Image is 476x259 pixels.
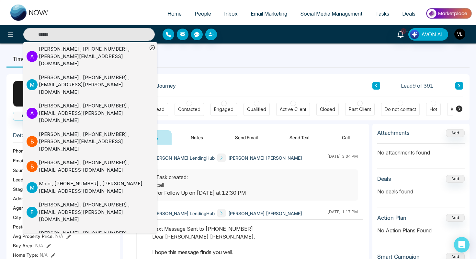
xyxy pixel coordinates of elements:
[327,154,358,162] div: [DATE] 3:34 PM
[39,201,147,223] div: [PERSON_NAME] , [PHONE_NUMBER] , [EMAIL_ADDRESS][PERSON_NAME][DOMAIN_NAME]
[349,106,371,113] div: Past Client
[39,131,147,153] div: [PERSON_NAME] , [PHONE_NUMBER] , [PERSON_NAME][EMAIL_ADDRESS][DOMAIN_NAME]
[377,227,465,234] p: No Action Plans Found
[55,233,63,240] span: N/A
[10,5,49,21] img: Nova CRM Logo
[13,157,25,164] span: Email:
[152,210,215,217] span: [PERSON_NAME] LendingHub
[327,209,358,217] div: [DATE] 1:17 PM
[385,106,416,113] div: Do not contact
[13,81,39,107] div: J
[152,154,215,161] span: [PERSON_NAME] LendingHub
[13,167,29,174] span: Source:
[408,28,448,41] button: AVON AI
[377,144,465,156] p: No attachments found
[377,215,406,221] h3: Action Plan
[454,237,470,253] div: Open Intercom Messenger
[280,106,306,113] div: Active Client
[320,106,335,113] div: Closed
[329,130,363,145] button: Call
[396,7,422,20] a: Deals
[39,102,147,124] div: [PERSON_NAME] , [PHONE_NUMBER] , [EMAIL_ADDRESS][PERSON_NAME][DOMAIN_NAME]
[13,147,28,154] span: Phone:
[401,28,406,34] span: 10+
[369,7,396,20] a: Tasks
[451,106,463,113] div: Warm
[13,112,44,121] button: Call
[195,10,211,17] span: People
[251,10,287,17] span: Email Marketing
[178,106,200,113] div: Contacted
[402,10,415,17] span: Deals
[13,186,27,192] span: Stage:
[425,6,472,21] img: Market-place.gif
[375,10,389,17] span: Tasks
[27,108,38,119] p: A
[161,7,188,20] a: Home
[40,252,48,258] span: N/A
[377,188,465,195] p: No deals found
[247,106,266,113] div: Qualified
[446,130,465,135] span: Add
[13,223,40,230] span: Postal Code :
[214,106,233,113] div: Engaged
[178,130,216,145] button: Notes
[13,214,23,221] span: City :
[13,204,27,211] span: Agent:
[446,214,465,222] button: Add
[300,10,362,17] span: Social Media Management
[421,31,443,38] span: AVON AI
[27,79,38,90] p: M
[446,129,465,137] button: Add
[35,242,43,249] span: N/A
[39,159,147,174] div: [PERSON_NAME] , [PHONE_NUMBER] , [EMAIL_ADDRESS][DOMAIN_NAME]
[27,136,38,147] p: B
[410,30,419,39] img: Lead Flow
[401,82,433,90] span: Lead 9 of 391
[39,180,147,195] div: Mojo , [PHONE_NUMBER] , [PERSON_NAME][EMAIL_ADDRESS][DOMAIN_NAME]
[377,129,410,136] h3: Attachments
[188,7,218,20] a: People
[430,106,437,113] div: Hot
[446,175,465,183] button: Add
[39,230,147,252] div: [PERSON_NAME] , [PHONE_NUMBER] , [EMAIL_ADDRESS][PERSON_NAME][DOMAIN_NAME]
[222,130,271,145] button: Send Email
[39,74,147,96] div: [PERSON_NAME] , [PHONE_NUMBER] , [EMAIL_ADDRESS][PERSON_NAME][DOMAIN_NAME]
[27,207,38,218] p: E
[218,7,244,20] a: Inbox
[228,210,302,217] span: [PERSON_NAME] [PERSON_NAME]
[393,28,408,40] a: 10+
[13,242,34,249] span: Buy Area :
[224,10,238,17] span: Inbox
[27,161,38,172] p: B
[27,51,38,62] p: A
[27,182,38,193] p: M
[13,132,113,142] h3: Details
[13,252,38,258] span: Home Type :
[294,7,369,20] a: Social Media Management
[244,7,294,20] a: Email Marketing
[377,176,391,182] h3: Deals
[167,10,182,17] span: Home
[13,195,41,202] span: Address:
[454,29,465,40] img: User Avatar
[39,45,147,68] div: [PERSON_NAME] , [PHONE_NUMBER] , [PERSON_NAME][EMAIL_ADDRESS][DOMAIN_NAME]
[13,233,54,240] span: Avg Property Price :
[13,176,36,183] span: Lead Type:
[228,154,302,161] span: [PERSON_NAME] [PERSON_NAME]
[277,130,323,145] button: Send Text
[6,50,40,68] li: Timeline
